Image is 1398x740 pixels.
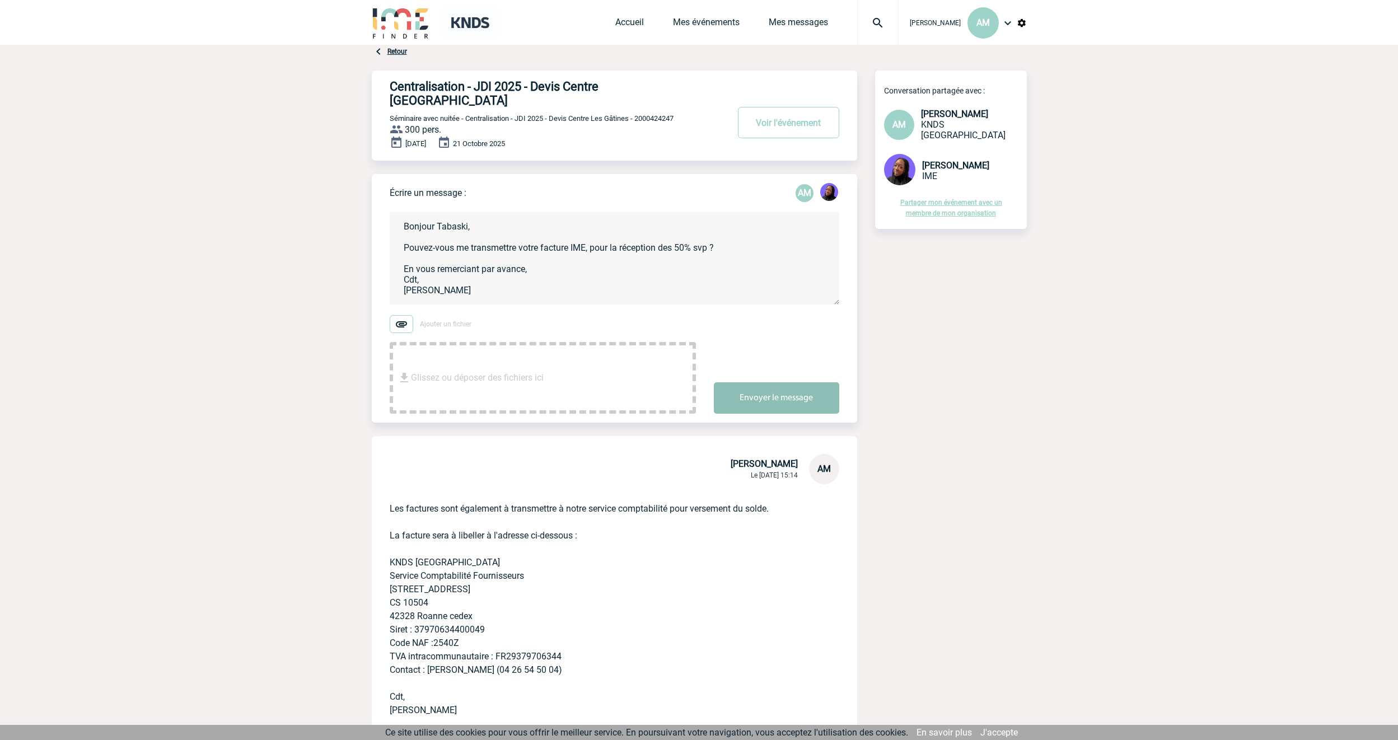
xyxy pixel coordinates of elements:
a: Mes messages [769,17,828,32]
button: Voir l'événement [738,107,839,138]
span: [PERSON_NAME] [922,160,989,171]
a: Mes événements [673,17,740,32]
span: Glissez ou déposer des fichiers ici [411,350,544,406]
span: Le [DATE] 15:14 [751,471,798,479]
p: Les factures sont également à transmettre à notre service comptabilité pour versement du solde. L... [390,484,808,717]
img: file_download.svg [398,371,411,385]
span: [PERSON_NAME] [910,19,961,27]
span: [PERSON_NAME] [921,109,988,119]
span: AM [976,17,990,28]
a: Partager mon événement avec un membre de mon organisation [900,199,1002,217]
div: Tabaski THIAM [820,183,838,203]
span: Séminaire avec nuitée - Centralisation - JDI 2025 - Devis Centre Les Gâtines - 2000424247 [390,114,674,123]
p: AM [796,184,813,202]
button: Envoyer le message [714,382,839,414]
h4: Centralisation - JDI 2025 - Devis Centre [GEOGRAPHIC_DATA] [390,79,695,107]
div: Aurélie MORO [796,184,813,202]
img: 131349-0.png [884,154,915,185]
span: IME [922,171,937,181]
p: Écrire un message : [390,188,466,198]
a: J'accepte [980,727,1018,738]
span: 300 pers. [405,124,441,135]
span: Ajouter un fichier [420,320,471,328]
span: [DATE] [405,139,426,148]
a: Accueil [615,17,644,32]
a: En savoir plus [917,727,972,738]
a: Retour [387,48,407,55]
span: AM [892,119,906,130]
span: [PERSON_NAME] [731,458,798,469]
img: 131349-0.png [820,183,838,201]
span: AM [817,463,831,474]
span: 21 Octobre 2025 [453,139,505,148]
img: IME-Finder [372,7,430,39]
span: KNDS [GEOGRAPHIC_DATA] [921,119,1006,140]
p: Conversation partagée avec : [884,86,1027,95]
span: Ce site utilise des cookies pour vous offrir le meilleur service. En poursuivant votre navigation... [385,727,908,738]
